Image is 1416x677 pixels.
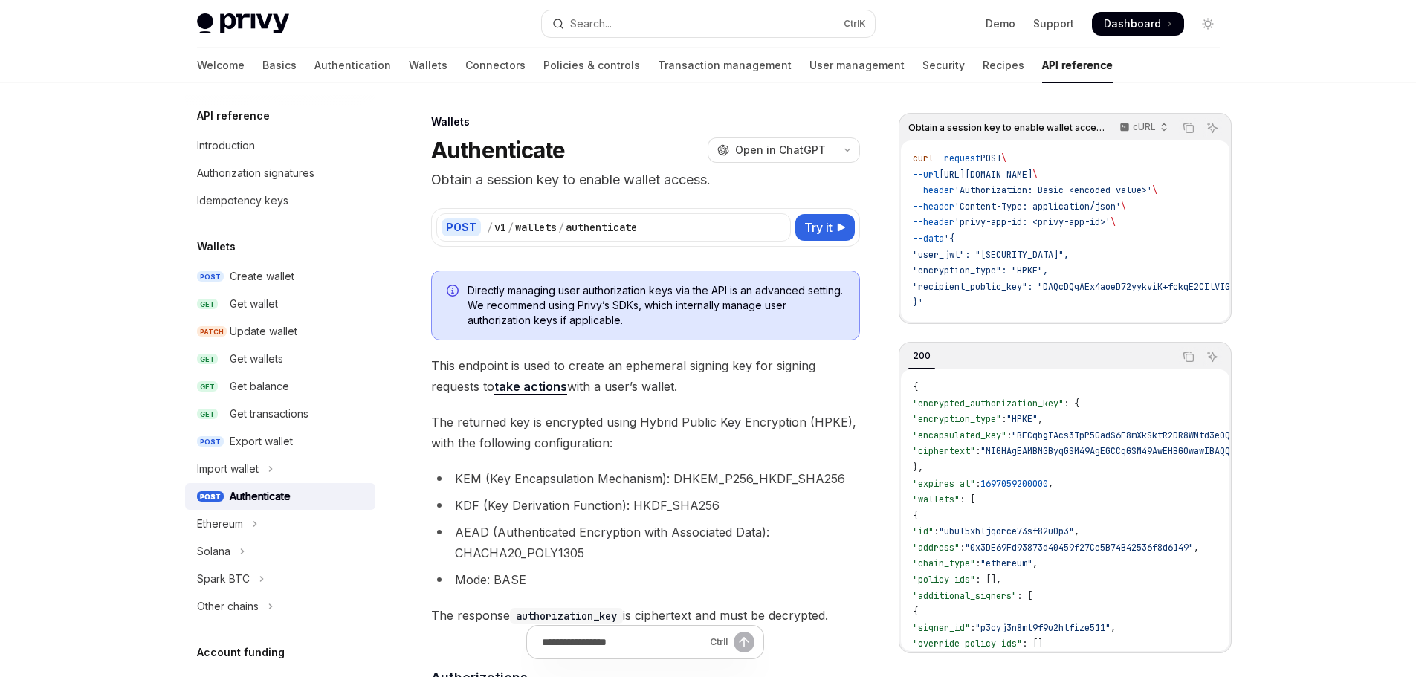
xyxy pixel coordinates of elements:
[913,398,1064,409] span: "encrypted_authorization_key"
[1111,216,1116,228] span: \
[230,378,289,395] div: Get balance
[197,271,224,282] span: POST
[197,48,245,83] a: Welcome
[913,169,939,181] span: --url
[1042,48,1113,83] a: API reference
[197,107,270,125] h5: API reference
[908,347,935,365] div: 200
[197,570,250,588] div: Spark BTC
[980,152,1001,164] span: POST
[468,283,844,328] span: Directly managing user authorization keys via the API is an advanced setting. We recommend using ...
[1064,398,1079,409] span: : {
[197,644,285,661] h5: Account funding
[1033,16,1074,31] a: Support
[913,574,975,586] span: "policy_ids"
[185,456,375,482] button: Toggle Import wallet section
[197,164,314,182] div: Authorization signatures
[558,220,564,235] div: /
[431,137,566,163] h1: Authenticate
[954,184,1152,196] span: 'Authorization: Basic <encoded-value>'
[970,622,975,634] span: :
[975,574,1001,586] span: : [],
[1001,152,1006,164] span: \
[913,216,954,228] span: --header
[515,220,557,235] div: wallets
[185,401,375,427] a: GETGet transactions
[913,493,960,505] span: "wallets"
[230,405,308,423] div: Get transactions
[197,13,289,34] img: light logo
[939,525,1074,537] span: "ubul5xhljqorce73sf82u0p3"
[1104,16,1161,31] span: Dashboard
[735,143,826,158] span: Open in ChatGPT
[197,299,218,310] span: GET
[197,381,218,392] span: GET
[913,622,970,634] span: "signer_id"
[431,114,860,129] div: Wallets
[908,122,1105,134] span: Obtain a session key to enable wallet access.
[939,169,1032,181] span: [URL][DOMAIN_NAME]
[734,632,754,652] button: Send message
[913,265,1048,276] span: "encryption_type": "HPKE",
[185,511,375,537] button: Toggle Ethereum section
[913,201,954,213] span: --header
[197,515,243,533] div: Ethereum
[1032,557,1038,569] span: ,
[913,638,1022,650] span: "override_policy_ids"
[913,445,975,457] span: "ciphertext"
[913,430,1006,441] span: "encapsulated_key"
[934,152,980,164] span: --request
[1152,184,1157,196] span: \
[185,132,375,159] a: Introduction
[975,445,980,457] span: :
[262,48,297,83] a: Basics
[185,291,375,317] a: GETGet wallet
[185,428,375,455] a: POSTExport wallet
[1022,638,1043,650] span: : []
[314,48,391,83] a: Authentication
[954,216,1111,228] span: 'privy-app-id: <privy-app-id>'
[185,346,375,372] a: GETGet wallets
[494,220,506,235] div: v1
[913,233,944,244] span: --data
[844,18,866,30] span: Ctrl K
[913,590,1017,602] span: "additional_signers"
[913,152,934,164] span: curl
[197,238,236,256] h5: Wallets
[185,373,375,400] a: GETGet balance
[965,542,1194,554] span: "0x3DE69Fd93873d40459f27Ce5B74B42536f8d6149"
[185,538,375,565] button: Toggle Solana section
[980,478,1048,490] span: 1697059200000
[1001,413,1006,425] span: :
[1179,118,1198,137] button: Copy the contents from the code block
[566,220,637,235] div: authenticate
[1017,590,1032,602] span: : [
[986,16,1015,31] a: Demo
[230,433,293,450] div: Export wallet
[809,48,905,83] a: User management
[1179,347,1198,366] button: Copy the contents from the code block
[197,436,224,447] span: POST
[431,355,860,397] span: This endpoint is used to create an ephemeral signing key for signing requests to with a user’s wa...
[431,569,860,590] li: Mode: BASE
[508,220,514,235] div: /
[804,218,833,236] span: Try it
[570,15,612,33] div: Search...
[960,493,975,505] span: : [
[431,169,860,190] p: Obtain a session key to enable wallet access.
[409,48,447,83] a: Wallets
[185,263,375,290] a: POSTCreate wallet
[465,48,526,83] a: Connectors
[1038,413,1043,425] span: ,
[230,268,294,285] div: Create wallet
[913,381,918,393] span: {
[1133,121,1156,133] p: cURL
[230,487,291,505] div: Authenticate
[913,557,975,569] span: "chain_type"
[197,491,224,502] span: POST
[708,137,835,163] button: Open in ChatGPT
[913,184,954,196] span: --header
[913,542,960,554] span: "address"
[542,10,875,37] button: Open search
[954,201,1121,213] span: 'Content-Type: application/json'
